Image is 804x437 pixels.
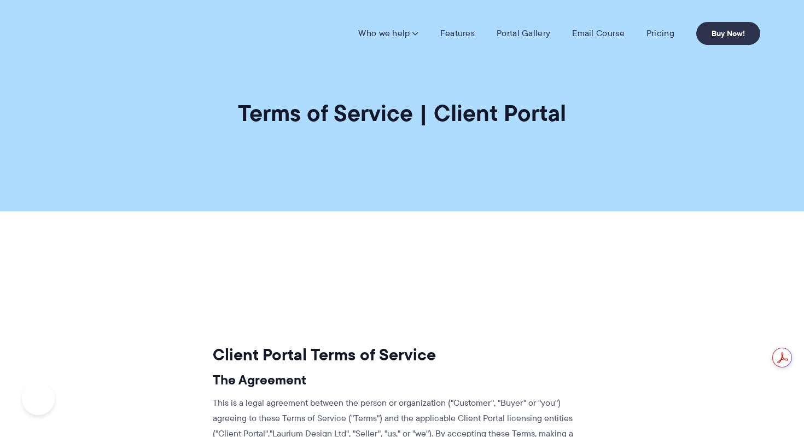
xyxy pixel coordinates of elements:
h2: Client Portal Terms of Service [213,344,585,365]
h3: The Agreement [213,372,585,388]
a: Email Course [572,28,625,39]
h1: Terms of Service | Client Portal [238,99,566,128]
iframe: Toggle Customer Support [22,382,55,415]
a: Who we help [358,28,418,39]
a: Buy Now! [696,22,760,45]
a: Features [440,28,475,39]
a: Pricing [646,28,674,39]
a: Portal Gallery [497,28,550,39]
